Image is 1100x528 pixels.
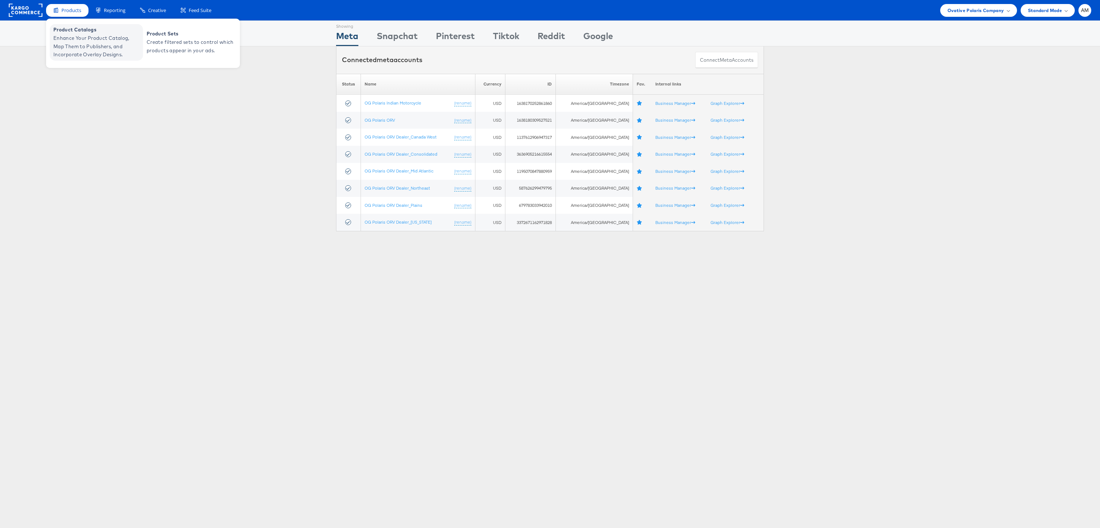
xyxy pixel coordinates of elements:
[655,151,695,157] a: Business Manager
[555,112,633,129] td: America/[GEOGRAPHIC_DATA]
[655,134,695,140] a: Business Manager
[475,146,505,163] td: USD
[555,95,633,112] td: America/[GEOGRAPHIC_DATA]
[583,30,613,46] div: Google
[711,202,744,208] a: Graph Explorer
[336,30,358,46] div: Meta
[505,180,555,197] td: 587626299479795
[336,21,358,30] div: Showing
[655,117,695,123] a: Business Manager
[505,112,555,129] td: 1638180309527521
[655,100,695,106] a: Business Manager
[505,214,555,231] td: 3372671162971828
[475,95,505,112] td: USD
[695,52,758,68] button: ConnectmetaAccounts
[475,197,505,214] td: USD
[454,219,471,225] a: (rename)
[365,117,395,123] a: OG Polaris ORV
[365,219,432,225] a: OG Polaris ORV Dealer_[US_STATE]
[475,74,505,95] th: Currency
[365,185,430,191] a: OG Polaris ORV Dealer_Northeast
[655,220,695,225] a: Business Manager
[189,7,211,14] span: Feed Suite
[505,129,555,146] td: 1137612906947317
[475,112,505,129] td: USD
[147,38,234,55] span: Create filtered sets to control which products appear in your ads.
[655,202,695,208] a: Business Manager
[365,151,437,157] a: OG Polaris ORV Dealer_Consolidated
[53,34,141,59] span: Enhance Your Product Catalog, Map Them to Publishers, and Incorporate Overlay Designs.
[555,214,633,231] td: America/[GEOGRAPHIC_DATA]
[53,26,141,34] span: Product Catalogs
[475,129,505,146] td: USD
[50,24,143,61] a: Product Catalogs Enhance Your Product Catalog, Map Them to Publishers, and Incorporate Overlay De...
[377,30,418,46] div: Snapchat
[555,163,633,180] td: America/[GEOGRAPHIC_DATA]
[454,168,471,174] a: (rename)
[143,24,236,61] a: Product Sets Create filtered sets to control which products appear in your ads.
[361,74,475,95] th: Name
[1028,7,1062,14] span: Standard Mode
[505,146,555,163] td: 3636905216615554
[655,185,695,191] a: Business Manager
[493,30,519,46] div: Tiktok
[148,7,166,14] span: Creative
[538,30,565,46] div: Reddit
[61,7,81,14] span: Products
[365,134,437,140] a: OG Polaris ORV Dealer_Canada West
[948,7,1004,14] span: Ovative Polaris Company
[711,220,744,225] a: Graph Explorer
[454,100,471,106] a: (rename)
[454,202,471,209] a: (rename)
[377,56,393,64] span: meta
[505,197,555,214] td: 679783033942010
[475,214,505,231] td: USD
[711,151,744,157] a: Graph Explorer
[147,30,234,38] span: Product Sets
[505,95,555,112] td: 1638170252861860
[555,197,633,214] td: America/[GEOGRAPHIC_DATA]
[555,180,633,197] td: America/[GEOGRAPHIC_DATA]
[454,134,471,140] a: (rename)
[342,55,422,65] div: Connected accounts
[555,146,633,163] td: America/[GEOGRAPHIC_DATA]
[475,163,505,180] td: USD
[336,74,361,95] th: Status
[505,163,555,180] td: 1195070847880959
[711,168,744,174] a: Graph Explorer
[104,7,125,14] span: Reporting
[711,100,744,106] a: Graph Explorer
[655,168,695,174] a: Business Manager
[711,134,744,140] a: Graph Explorer
[1081,8,1089,13] span: AM
[475,180,505,197] td: USD
[505,74,555,95] th: ID
[454,151,471,157] a: (rename)
[555,129,633,146] td: America/[GEOGRAPHIC_DATA]
[711,117,744,123] a: Graph Explorer
[720,57,732,64] span: meta
[555,74,633,95] th: Timezone
[454,117,471,124] a: (rename)
[365,168,433,174] a: OG Polaris ORV Dealer_Mid Atlantic
[454,185,471,191] a: (rename)
[711,185,744,191] a: Graph Explorer
[365,100,421,106] a: OG Polaris Indian Motorcycle
[436,30,475,46] div: Pinterest
[365,202,422,208] a: OG Polaris ORV Dealer_Plains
